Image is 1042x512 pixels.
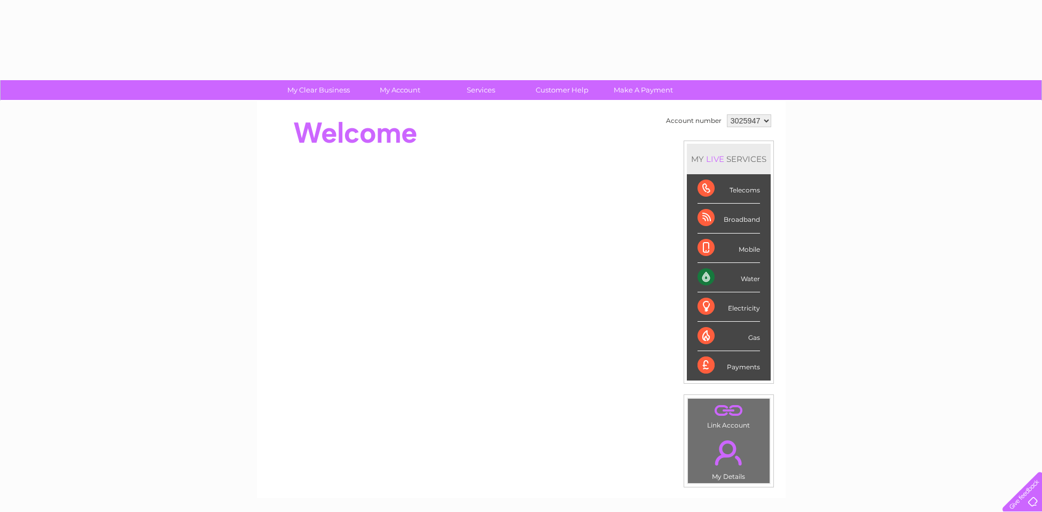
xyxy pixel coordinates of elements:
div: Broadband [698,204,760,233]
div: LIVE [704,154,726,164]
a: . [691,401,767,420]
a: My Clear Business [275,80,363,100]
td: Account number [663,112,724,130]
a: Make A Payment [599,80,687,100]
div: MY SERVICES [687,144,771,174]
a: . [691,434,767,471]
div: Gas [698,322,760,351]
a: Services [437,80,525,100]
div: Mobile [698,234,760,263]
td: Link Account [687,398,770,432]
div: Water [698,263,760,292]
a: Customer Help [518,80,606,100]
a: My Account [356,80,444,100]
div: Payments [698,351,760,380]
div: Electricity [698,292,760,322]
td: My Details [687,431,770,484]
div: Telecoms [698,174,760,204]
